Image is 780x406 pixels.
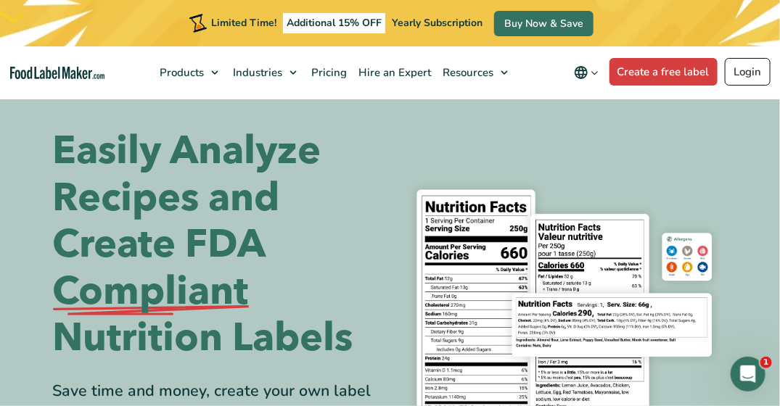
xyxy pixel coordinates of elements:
iframe: Intercom live chat [731,357,765,391]
span: Limited Time! [211,16,276,30]
span: 1 [760,357,772,368]
span: Pricing [307,65,348,80]
h1: Easily Analyze Recipes and Create FDA Nutrition Labels [53,128,379,362]
a: Resources [435,46,515,99]
span: Industries [229,65,284,80]
button: Change language [564,58,609,87]
a: Buy Now & Save [494,11,594,36]
a: Login [725,58,771,86]
a: Pricing [304,46,351,99]
span: Products [155,65,205,80]
span: Additional 15% OFF [283,13,385,33]
a: Products [152,46,226,99]
a: Industries [226,46,304,99]
a: Food Label Maker homepage [10,67,104,79]
span: Yearly Subscription [392,16,483,30]
a: Create a free label [609,58,718,86]
span: Resources [438,65,495,80]
span: Compliant [53,268,249,315]
a: Hire an Expert [351,46,435,99]
span: Hire an Expert [354,65,432,80]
